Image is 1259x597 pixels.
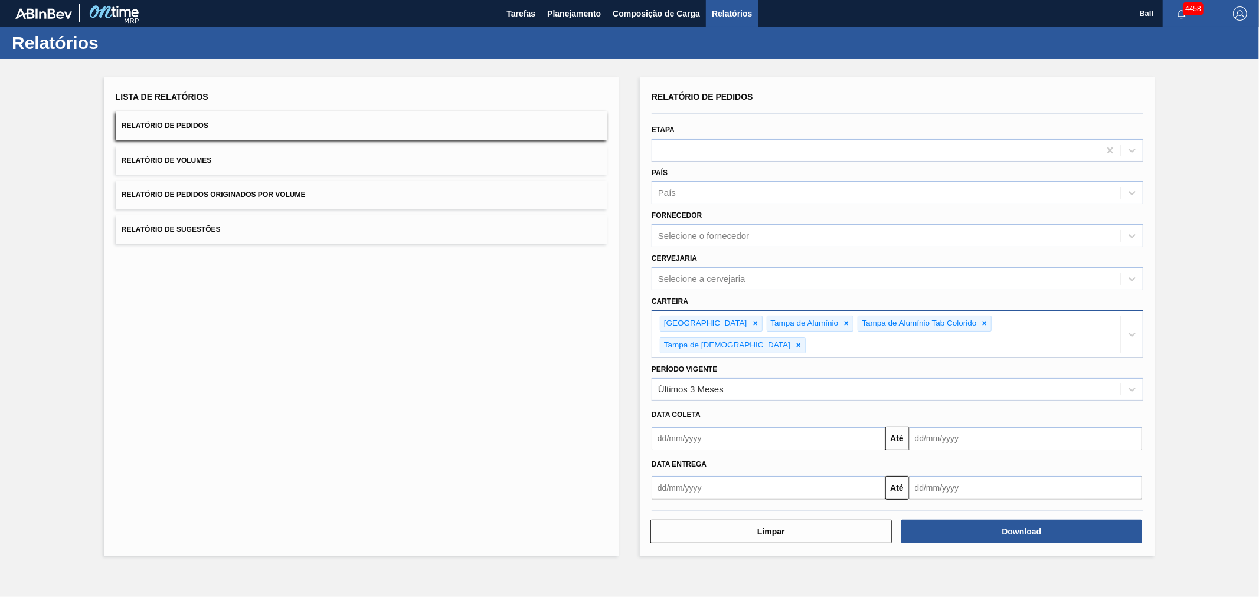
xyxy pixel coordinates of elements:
div: Tampa de Alumínio Tab Colorido [858,316,978,331]
span: Relatório de Pedidos [652,92,753,101]
span: 4458 [1183,2,1204,15]
label: Etapa [652,126,675,134]
div: Selecione a cervejaria [658,274,745,284]
input: dd/mm/yyyy [652,427,885,450]
span: Planejamento [547,6,601,21]
button: Relatório de Sugestões [116,215,607,244]
label: Período Vigente [652,365,717,373]
input: dd/mm/yyyy [909,476,1143,500]
div: Tampa de Alumínio [767,316,841,331]
label: Fornecedor [652,211,702,219]
div: Tampa de [DEMOGRAPHIC_DATA] [660,338,792,353]
span: Tarefas [506,6,535,21]
img: TNhmsLtSVTkK8tSr43FrP2fwEKptu5GPRR3wAAAABJRU5ErkJggg== [15,8,72,19]
button: Relatório de Volumes [116,146,607,175]
span: Lista de Relatórios [116,92,208,101]
span: Composição de Carga [613,6,700,21]
button: Até [885,427,909,450]
div: Últimos 3 Meses [658,385,724,395]
span: Relatórios [712,6,752,21]
h1: Relatórios [12,36,221,50]
span: Data entrega [652,460,707,468]
span: Data coleta [652,411,701,419]
button: Download [901,520,1143,543]
div: País [658,188,676,198]
div: [GEOGRAPHIC_DATA] [660,316,749,331]
button: Limpar [650,520,892,543]
span: Relatório de Pedidos [122,122,208,130]
input: dd/mm/yyyy [652,476,885,500]
div: Selecione o fornecedor [658,231,749,241]
button: Até [885,476,909,500]
span: Relatório de Sugestões [122,225,221,234]
button: Relatório de Pedidos [116,111,607,140]
label: Carteira [652,297,688,306]
label: País [652,169,668,177]
span: Relatório de Volumes [122,156,211,165]
button: Relatório de Pedidos Originados por Volume [116,181,607,209]
label: Cervejaria [652,254,697,263]
button: Notificações [1163,5,1201,22]
img: Logout [1233,6,1247,21]
span: Relatório de Pedidos Originados por Volume [122,191,306,199]
input: dd/mm/yyyy [909,427,1143,450]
